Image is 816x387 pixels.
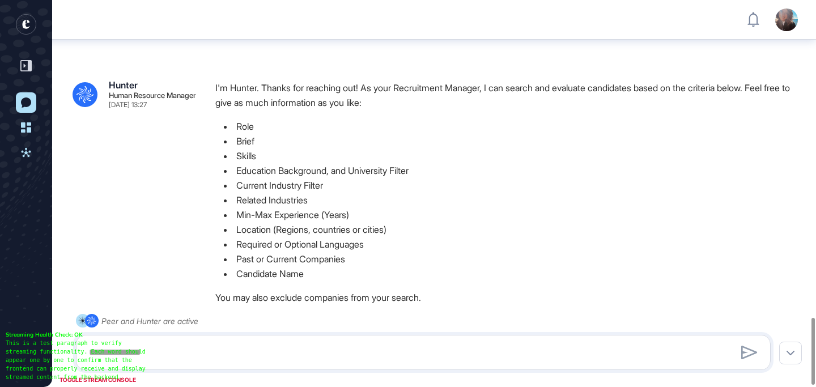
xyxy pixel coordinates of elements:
[775,8,798,31] img: user-avatar
[215,148,805,163] li: Skills
[101,314,198,328] div: Peer and Hunter are active
[109,101,147,108] div: [DATE] 13:27
[215,207,805,222] li: Min-Max Experience (Years)
[215,134,805,148] li: Brief
[109,80,138,90] div: Hunter
[215,80,805,110] p: I'm Hunter. Thanks for reaching out! As your Recruitment Manager, I can search and evaluate candi...
[215,163,805,178] li: Education Background, and University Filter
[57,373,139,387] div: TOGGLE STREAM CONSOLE
[215,119,805,134] li: Role
[215,290,805,305] p: You may also exclude companies from your search.
[215,193,805,207] li: Related Industries
[16,14,36,35] div: entrapeer-logo
[109,92,196,99] div: Human Resource Manager
[215,222,805,237] li: Location (Regions, countries or cities)
[215,237,805,252] li: Required or Optional Languages
[215,252,805,266] li: Past or Current Companies
[215,266,805,281] li: Candidate Name
[215,178,805,193] li: Current Industry Filter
